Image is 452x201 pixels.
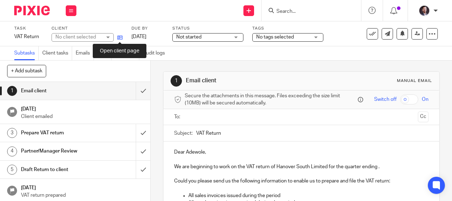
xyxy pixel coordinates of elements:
[21,146,93,156] h1: Partner/Manager Review
[176,35,201,40] span: Not started
[172,26,243,31] label: Status
[418,112,429,122] button: Cc
[252,26,323,31] label: Tags
[131,26,163,31] label: Due by
[21,104,143,113] h1: [DATE]
[52,26,123,31] label: Client
[419,5,430,16] img: Capture.PNG
[76,46,94,60] a: Emails
[174,163,428,170] p: We are beginning to work on the VAT return of Hanover South Limited for the quarter ending .
[55,33,102,41] div: No client selected
[7,65,46,77] button: + Add subtask
[397,78,432,84] div: Manual email
[422,96,429,103] span: On
[174,130,193,137] label: Subject:
[21,128,93,138] h1: Prepare VAT return
[97,46,112,60] a: Files
[188,192,428,199] p: All sales invoices issued during the period
[21,113,143,120] p: Client emailed
[7,86,17,96] div: 1
[21,182,143,191] h1: [DATE]
[7,146,17,156] div: 4
[374,96,397,103] span: Switch off
[174,177,428,185] p: Could you please send us the following information to enable us to prepare and file the VAT return:
[14,33,43,40] div: VAT Return
[171,75,182,87] div: 1
[7,165,17,175] div: 5
[185,92,356,107] span: Secure the attachments in this message. Files exceeding the size limit (10MB) will be secured aut...
[14,46,39,60] a: Subtasks
[174,113,182,120] label: To:
[14,26,43,31] label: Task
[186,77,317,84] h1: Email client
[256,35,294,40] span: No tags selected
[131,34,146,39] span: [DATE]
[174,149,428,156] p: Dear Adewole,
[115,46,139,60] a: Notes (0)
[21,86,93,96] h1: Email client
[42,46,72,60] a: Client tasks
[21,164,93,175] h1: Draft Return to client
[276,9,340,15] input: Search
[7,128,17,138] div: 3
[14,6,50,15] img: Pixie
[21,192,143,199] p: VAT return prepared
[143,46,168,60] a: Audit logs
